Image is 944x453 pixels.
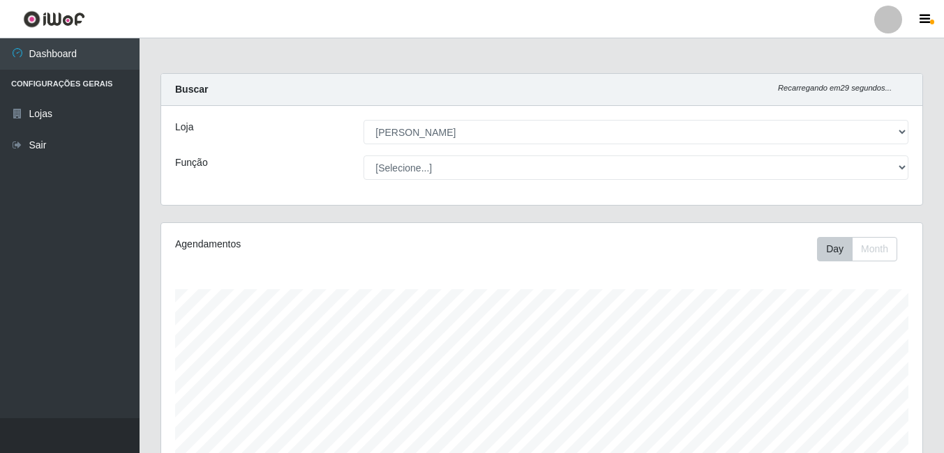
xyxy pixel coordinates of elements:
[817,237,897,261] div: First group
[23,10,85,28] img: CoreUI Logo
[852,237,897,261] button: Month
[778,84,892,92] i: Recarregando em 29 segundos...
[817,237,908,261] div: Toolbar with button groups
[175,155,208,170] label: Função
[175,237,468,252] div: Agendamentos
[817,237,853,261] button: Day
[175,120,193,135] label: Loja
[175,84,208,95] strong: Buscar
